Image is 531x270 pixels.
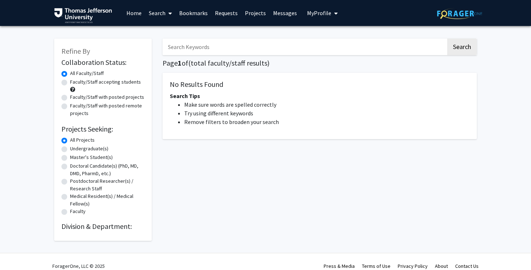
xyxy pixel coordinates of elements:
[170,92,200,99] span: Search Tips
[70,93,144,101] label: Faculty/Staff with posted projects
[241,0,269,26] a: Projects
[176,0,211,26] a: Bookmarks
[70,70,104,77] label: All Faculty/Staff
[324,263,355,269] a: Press & Media
[61,58,144,67] h2: Collaboration Status:
[170,80,470,89] h5: No Results Found
[178,58,182,67] span: 1
[184,100,470,109] li: Make sure words are spelled correctly
[447,39,477,55] button: Search
[61,125,144,133] h2: Projects Seeking:
[70,102,144,117] label: Faculty/Staff with posted remote projects
[163,59,477,67] h1: Page of ( total faculty/staff results)
[70,145,108,152] label: Undergraduate(s)
[54,8,112,23] img: Thomas Jefferson University Logo
[398,263,428,269] a: Privacy Policy
[70,192,144,208] label: Medical Resident(s) / Medical Fellow(s)
[123,0,145,26] a: Home
[70,177,144,192] label: Postdoctoral Researcher(s) / Research Staff
[211,0,241,26] a: Requests
[455,263,479,269] a: Contact Us
[70,154,113,161] label: Master's Student(s)
[5,238,31,265] iframe: Chat
[307,9,331,17] span: My Profile
[437,8,482,19] img: ForagerOne Logo
[435,263,448,269] a: About
[184,118,470,126] li: Remove filters to broaden your search
[145,0,176,26] a: Search
[163,146,477,163] nav: Page navigation
[70,162,144,177] label: Doctoral Candidate(s) (PhD, MD, DMD, PharmD, etc.)
[70,208,86,215] label: Faculty
[70,78,141,86] label: Faculty/Staff accepting students
[362,263,390,269] a: Terms of Use
[184,109,470,118] li: Try using different keywords
[70,136,95,144] label: All Projects
[61,222,144,231] h2: Division & Department:
[269,0,301,26] a: Messages
[163,39,446,55] input: Search Keywords
[61,47,90,56] span: Refine By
